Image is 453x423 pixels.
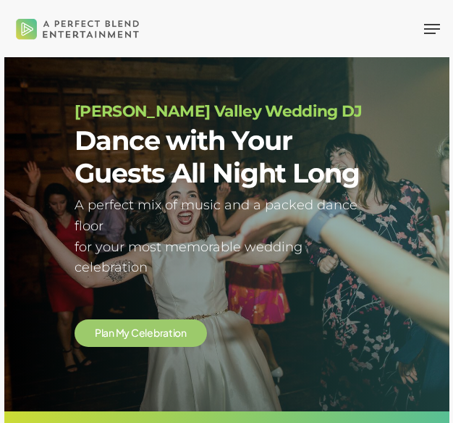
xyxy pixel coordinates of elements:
[169,327,173,338] span: t
[101,327,103,338] span: l
[147,327,153,338] span: e
[131,327,139,338] span: C
[13,9,143,49] img: A Perfect Blend Entertainment
[109,327,114,338] span: n
[95,327,101,338] span: P
[103,327,109,338] span: a
[95,327,187,338] a: Plan My Celebration
[145,327,147,338] span: l
[173,327,175,338] span: i
[75,125,378,190] h2: Dance with Your Guests All Night Long
[139,327,145,338] span: e
[424,22,440,36] a: Navigation Menu
[116,327,124,338] span: M
[174,327,181,338] span: o
[75,103,378,120] h1: [PERSON_NAME] Valley Wedding DJ
[124,327,130,338] span: y
[75,195,378,278] h5: A perfect mix of music and a packed dance floor for your most memorable wedding celebration
[160,327,164,338] span: r
[163,327,169,338] span: a
[181,327,187,338] span: n
[153,327,160,338] span: b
